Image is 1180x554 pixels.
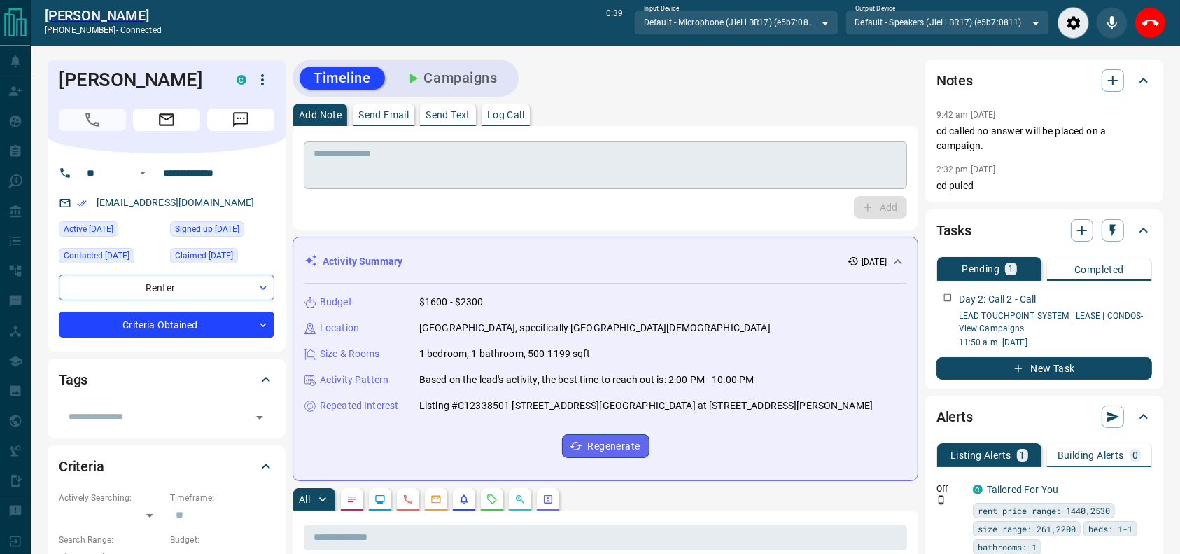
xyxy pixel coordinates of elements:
[634,11,838,34] div: Default - Microphone (JieLi BR17) (e5b7:0811)
[936,124,1152,153] p: cd called no answer will be placed on a campaign.
[320,373,388,387] p: Activity Pattern
[936,214,1152,247] div: Tasks
[514,494,526,505] svg: Opportunities
[936,69,973,92] h2: Notes
[134,165,151,181] button: Open
[59,221,163,241] div: Tue Aug 12 2025
[320,347,380,361] p: Size & Rooms
[542,494,554,505] svg: Agent Actions
[1058,7,1089,39] div: Audio Settings
[299,110,342,120] p: Add Note
[320,399,398,413] p: Repeated Interest
[978,540,1037,554] span: bathrooms: 1
[606,7,623,39] p: 0:39
[207,109,274,131] span: Message
[402,494,414,505] svg: Calls
[1132,450,1138,460] p: 0
[64,222,113,236] span: Active [DATE]
[59,363,274,396] div: Tags
[97,197,255,208] a: [EMAIL_ADDRESS][DOMAIN_NAME]
[486,494,498,505] svg: Requests
[962,264,999,274] p: Pending
[300,67,385,90] button: Timeline
[237,75,246,85] div: condos.ca
[374,494,386,505] svg: Lead Browsing Activity
[987,484,1058,495] a: Tailored For You
[170,248,274,268] div: Mon Aug 11 2025
[458,494,470,505] svg: Listing Alerts
[936,357,1152,380] button: New Task
[419,373,754,387] p: Based on the lead's activity, the best time to reach out is: 2:00 PM - 10:00 PM
[936,400,1152,434] div: Alerts
[419,399,873,413] p: Listing #C12338501 [STREET_ADDRESS][GEOGRAPHIC_DATA] at [STREET_ADDRESS][PERSON_NAME]
[1058,450,1124,460] p: Building Alerts
[45,7,162,24] a: [PERSON_NAME]
[959,311,1144,333] a: LEAD TOUCHPOINT SYSTEM | LEASE | CONDOS- View Campaigns
[346,494,358,505] svg: Notes
[1008,264,1013,274] p: 1
[323,254,402,269] p: Activity Summary
[644,4,680,13] label: Input Device
[59,534,163,546] p: Search Range:
[487,110,524,120] p: Log Call
[170,221,274,241] div: Mon Aug 11 2025
[1074,265,1124,275] p: Completed
[936,64,1152,97] div: Notes
[1088,522,1132,536] span: beds: 1-1
[862,256,887,268] p: [DATE]
[936,219,971,242] h2: Tasks
[59,275,274,300] div: Renter
[959,336,1152,349] p: 11:50 a.m. [DATE]
[45,24,162,36] p: [PHONE_NUMBER] -
[175,249,233,263] span: Claimed [DATE]
[419,295,484,310] p: $1600 - $2300
[133,109,200,131] span: Email
[170,534,274,546] p: Budget:
[978,522,1076,536] span: size range: 261,2200
[59,248,163,268] div: Tue Aug 12 2025
[959,292,1037,307] p: Day 2: Call 2 - Call
[59,368,87,391] h2: Tags
[430,494,442,505] svg: Emails
[120,25,162,35] span: connected
[950,450,1011,460] p: Listing Alerts
[936,110,996,120] p: 9:42 am [DATE]
[320,295,352,310] p: Budget
[64,249,129,263] span: Contacted [DATE]
[936,483,964,495] p: Off
[419,321,771,335] p: [GEOGRAPHIC_DATA], specifically [GEOGRAPHIC_DATA][DEMOGRAPHIC_DATA]
[936,165,996,174] p: 2:32 pm [DATE]
[845,11,1049,34] div: Default - Speakers (JieLi BR17) (e5b7:0811)
[59,455,104,478] h2: Criteria
[978,504,1110,518] span: rent price range: 1440,2530
[419,347,591,361] p: 1 bedroom, 1 bathroom, 500-1199 sqft
[175,222,239,236] span: Signed up [DATE]
[59,109,126,131] span: Call
[1096,7,1128,39] div: Mute
[299,494,310,504] p: All
[936,179,1152,193] p: cd puled
[320,321,359,335] p: Location
[1135,7,1166,39] div: End Call
[59,450,274,483] div: Criteria
[855,4,895,13] label: Output Device
[936,495,946,505] svg: Push Notification Only
[358,110,409,120] p: Send Email
[973,485,983,494] div: condos.ca
[59,492,163,504] p: Actively Searching:
[59,312,274,338] div: Criteria Obtained
[77,198,87,208] svg: Email Verified
[562,434,649,458] button: Regenerate
[304,249,906,275] div: Activity Summary[DATE]
[391,67,512,90] button: Campaigns
[59,69,216,91] h1: [PERSON_NAME]
[936,406,973,428] h2: Alerts
[250,408,269,427] button: Open
[1020,450,1025,460] p: 1
[426,110,470,120] p: Send Text
[170,492,274,504] p: Timeframe:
